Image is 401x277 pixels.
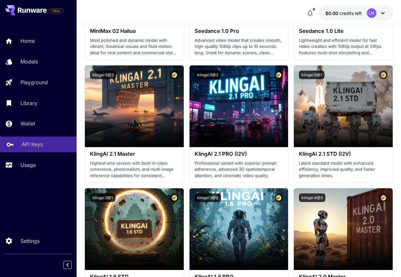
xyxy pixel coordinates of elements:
[170,193,179,202] button: Certified Model – Vetted for best performance and includes a commercial license.
[294,188,392,270] img: alt
[20,37,35,45] p: Home
[195,71,221,79] button: klingai:5@2
[319,6,393,20] button: $0.00LN
[20,99,37,107] p: Library
[195,28,283,34] h3: Seedance 1.0 Pro
[379,193,388,202] button: Certified Model – Vetted for best performance and includes a commercial license.
[90,160,178,179] p: Highest-end version with best-in-class coherence, photorealism, and multi-image reference capabil...
[299,151,387,157] h3: KlingAI 2.1 STD (I2V)
[20,79,48,86] p: Playground
[63,261,72,269] button: Collapse sidebar
[68,259,77,271] div: Collapse sidebar
[20,161,36,169] p: Usage
[274,193,283,202] button: Certified Model – Vetted for best performance and includes a commercial license.
[90,37,178,56] p: Most polished and dynamic model with vibrant, theatrical visuals and fluid motion. Ideal for vira...
[20,58,38,65] p: Models
[299,28,387,34] h3: Seedance 1.0 Lite
[195,151,283,157] h3: KlingAI 2.1 PRO (I2V)
[299,71,324,79] button: klingai:5@1
[90,151,178,157] h3: KlingAI 2.1 Master
[170,71,179,79] button: Certified Model – Vetted for best performance and includes a commercial license.
[325,11,339,16] span: $0.00
[90,193,115,202] button: klingai:3@1
[299,37,387,56] p: Lightweight and efficient model for fast video creation with 1080p output at 24fps. Features mult...
[49,9,63,13] span: TRIAL
[20,237,40,245] p: Settings
[90,28,178,34] h3: MiniMax 02 Hailuo
[189,65,288,147] img: alt
[367,8,376,18] div: LN
[49,7,63,15] span: Add your payment card to enable full platform functionality.
[294,65,392,147] img: alt
[189,188,288,270] img: alt
[299,160,387,179] p: Latest standard model with enhanced efficiency, improved quality, and faster generation times.
[20,120,35,127] p: Wallet
[299,193,325,202] button: klingai:4@3
[22,140,43,148] p: API Keys
[195,160,283,179] p: Professional variant with superior prompt adherence, advanced 3D spatiotemporal attention, and ci...
[195,193,221,202] button: klingai:3@2
[85,188,183,270] img: alt
[195,37,283,56] p: Advanced video model that creates smooth, high-quality 1080p clips up to 10 seconds long. Great f...
[339,11,362,16] span: credits left
[325,10,362,17] div: $0.00
[274,71,283,79] button: Certified Model – Vetted for best performance and includes a commercial license.
[90,71,116,79] button: klingai:5@3
[379,71,388,79] button: Certified Model – Vetted for best performance and includes a commercial license.
[85,65,183,147] img: alt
